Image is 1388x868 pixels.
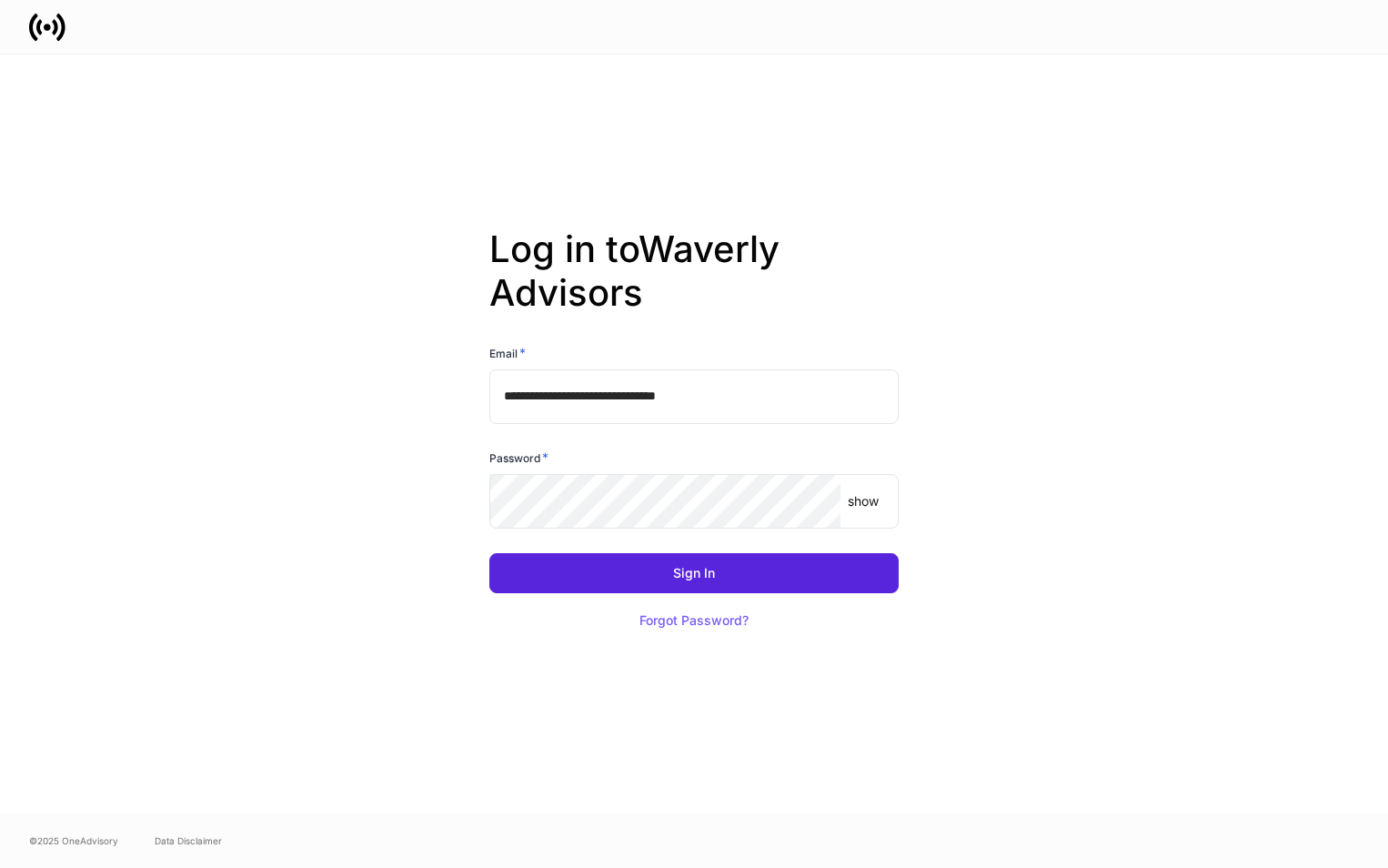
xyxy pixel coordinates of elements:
[848,492,879,510] p: show
[617,601,771,641] button: Forgot Password?
[29,833,118,848] span: © 2025 OneAdvisory
[673,567,715,580] div: Sign In
[489,344,526,362] h6: Email
[155,833,222,848] a: Data Disclaimer
[489,227,899,344] h2: Log in to Waverly Advisors
[639,614,749,627] div: Forgot Password?
[489,553,899,593] button: Sign In
[489,449,548,467] h6: Password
